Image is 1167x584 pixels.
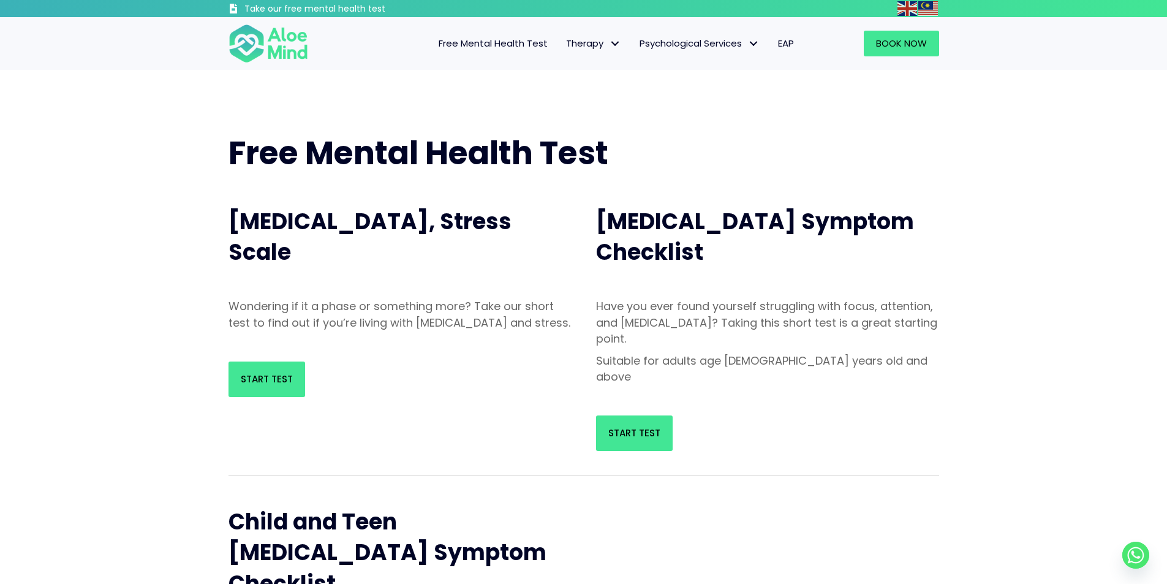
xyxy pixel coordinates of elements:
[864,31,939,56] a: Book Now
[228,23,308,64] img: Aloe mind Logo
[918,1,939,15] a: Malay
[596,206,914,268] span: [MEDICAL_DATA] Symptom Checklist
[608,427,660,439] span: Start Test
[630,31,769,56] a: Psychological ServicesPsychological Services: submenu
[228,131,608,175] span: Free Mental Health Test
[918,1,938,16] img: ms
[596,415,673,451] a: Start Test
[745,35,763,53] span: Psychological Services: submenu
[640,37,760,50] span: Psychological Services
[897,1,917,16] img: en
[566,37,621,50] span: Therapy
[769,31,803,56] a: EAP
[1122,542,1149,569] a: Whatsapp
[897,1,918,15] a: English
[876,37,927,50] span: Book Now
[439,37,548,50] span: Free Mental Health Test
[429,31,557,56] a: Free Mental Health Test
[241,373,293,385] span: Start Test
[244,3,451,15] h3: Take our free mental health test
[596,353,939,385] p: Suitable for adults age [DEMOGRAPHIC_DATA] years old and above
[228,3,451,17] a: Take our free mental health test
[228,362,305,397] a: Start Test
[596,298,939,346] p: Have you ever found yourself struggling with focus, attention, and [MEDICAL_DATA]? Taking this sh...
[228,206,512,268] span: [MEDICAL_DATA], Stress Scale
[606,35,624,53] span: Therapy: submenu
[324,31,803,56] nav: Menu
[228,298,572,330] p: Wondering if it a phase or something more? Take our short test to find out if you’re living with ...
[778,37,794,50] span: EAP
[557,31,630,56] a: TherapyTherapy: submenu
